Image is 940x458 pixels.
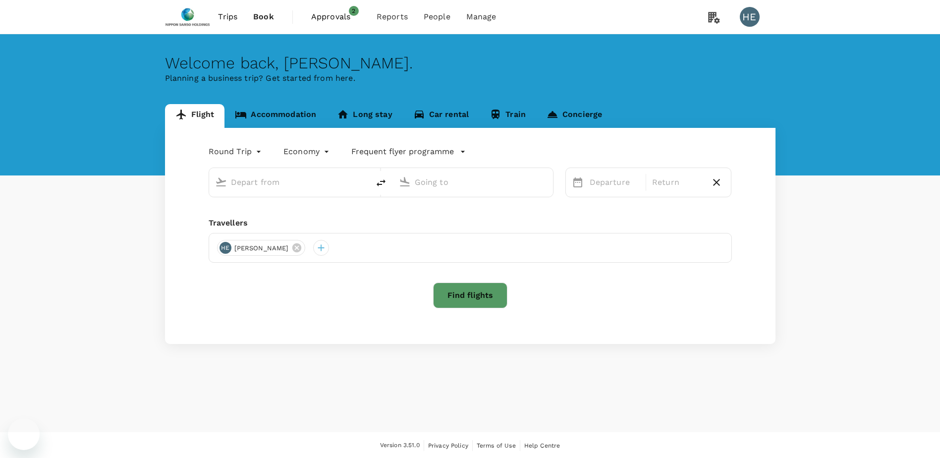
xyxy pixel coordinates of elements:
[220,242,231,254] div: HE
[590,176,640,188] p: Departure
[217,240,306,256] div: HE[PERSON_NAME]
[428,442,468,449] span: Privacy Policy
[327,104,402,128] a: Long stay
[403,104,480,128] a: Car rental
[524,440,560,451] a: Help Centre
[377,11,408,23] span: Reports
[477,440,516,451] a: Terms of Use
[536,104,612,128] a: Concierge
[524,442,560,449] span: Help Centre
[218,11,237,23] span: Trips
[652,176,702,188] p: Return
[253,11,274,23] span: Book
[351,146,454,158] p: Frequent flyer programme
[362,181,364,183] button: Open
[165,104,225,128] a: Flight
[740,7,760,27] div: HE
[477,442,516,449] span: Terms of Use
[8,418,40,450] iframe: Button to launch messaging window
[209,144,264,160] div: Round Trip
[311,11,361,23] span: Approvals
[165,72,775,84] p: Planning a business trip? Get started from here.
[283,144,332,160] div: Economy
[224,104,327,128] a: Accommodation
[546,181,548,183] button: Open
[209,217,732,229] div: Travellers
[428,440,468,451] a: Privacy Policy
[479,104,536,128] a: Train
[165,6,211,28] img: Nippon Sanso Holdings Singapore Pte Ltd
[415,174,532,190] input: Going to
[424,11,450,23] span: People
[380,441,420,451] span: Version 3.51.0
[351,146,466,158] button: Frequent flyer programme
[228,243,295,253] span: [PERSON_NAME]
[433,283,507,308] button: Find flights
[349,6,359,16] span: 2
[466,11,497,23] span: Manage
[231,174,348,190] input: Depart from
[165,54,775,72] div: Welcome back , [PERSON_NAME] .
[369,171,393,195] button: delete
